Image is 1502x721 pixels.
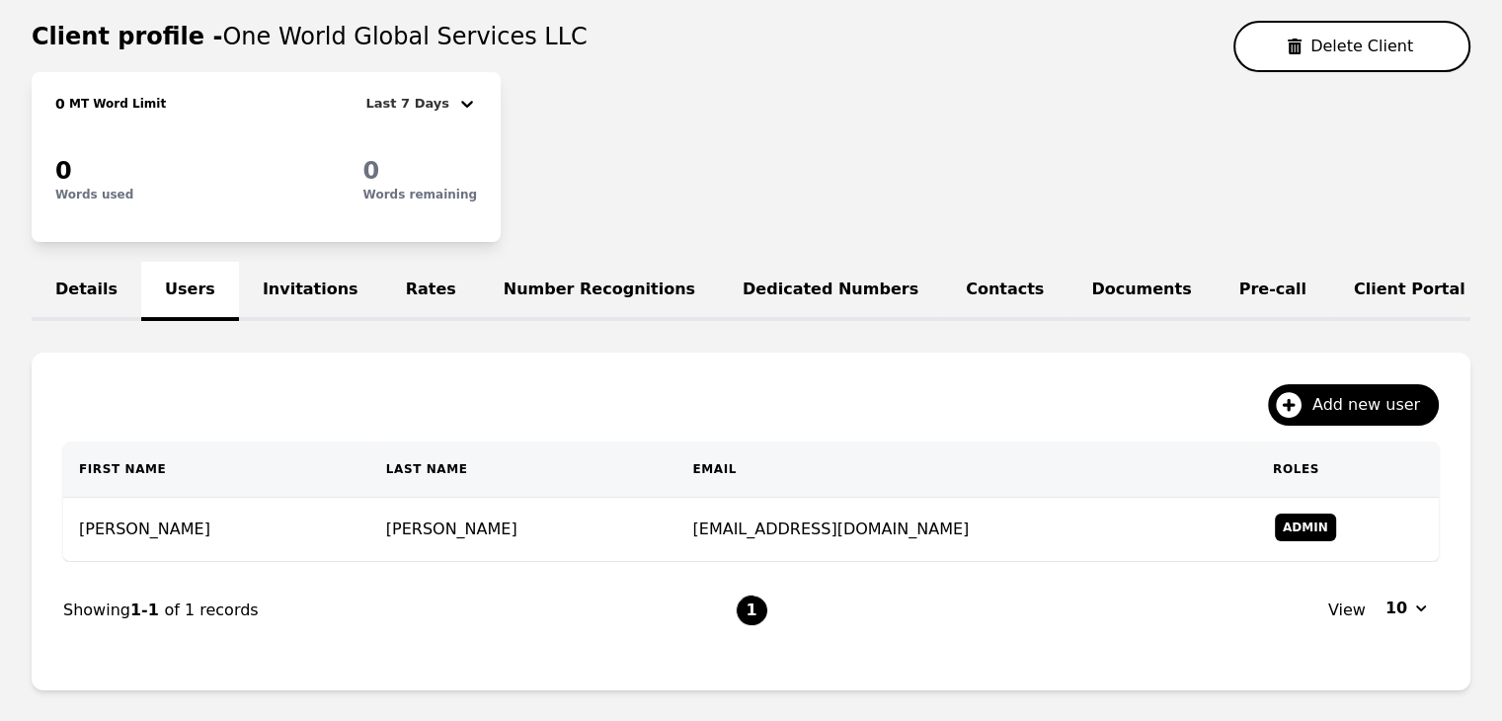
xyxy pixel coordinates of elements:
h1: Client profile - [32,21,588,52]
button: 10 [1374,593,1439,624]
td: [PERSON_NAME] [63,498,370,562]
span: 0 [55,157,72,185]
td: [PERSON_NAME] [370,498,677,562]
a: Contacts [942,262,1067,321]
td: [EMAIL_ADDRESS][DOMAIN_NAME] [676,498,1256,562]
span: 1-1 [130,601,164,619]
th: Email [676,441,1256,498]
div: Showing of 1 records [63,599,736,622]
span: Add new user [1312,393,1434,417]
a: Rates [382,262,480,321]
span: Admin [1275,514,1336,541]
a: Invitations [239,262,382,321]
a: Documents [1067,262,1215,321]
span: View [1328,599,1366,622]
a: Pre-call [1216,262,1330,321]
button: Delete Client [1233,21,1470,72]
span: 10 [1385,597,1407,620]
a: Client Portal [1330,262,1489,321]
nav: Page navigation [63,562,1439,659]
span: 0 [363,157,380,185]
th: Last Name [370,441,677,498]
div: Last 7 Days [366,92,457,116]
span: 0 [55,96,65,112]
p: Words remaining [363,187,477,202]
a: Details [32,262,141,321]
button: Add new user [1268,384,1439,426]
th: Roles [1257,441,1439,498]
a: Dedicated Numbers [719,262,942,321]
p: Words used [55,187,133,202]
th: First Name [63,441,370,498]
span: One World Global Services LLC [222,23,587,50]
h2: MT Word Limit [65,96,166,112]
a: Number Recognitions [480,262,719,321]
